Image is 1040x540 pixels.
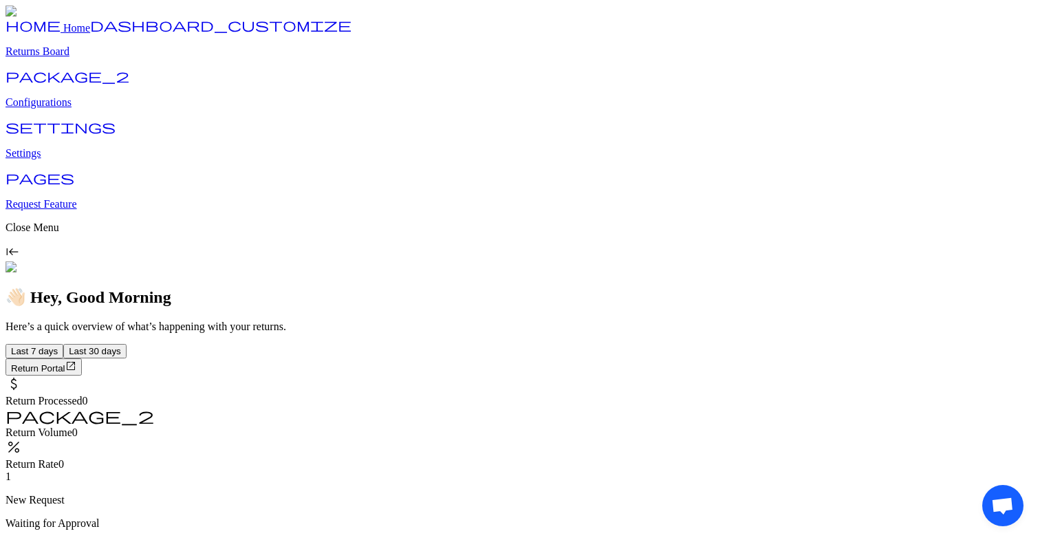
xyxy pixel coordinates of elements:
[6,198,1034,210] p: Request Feature
[6,395,83,407] span: Return Processed
[69,346,121,356] span: Last 30 days
[6,494,1034,506] p: New Request
[6,120,116,133] span: settings
[6,517,1034,530] p: Waiting for Approval
[72,426,78,438] span: 0
[6,358,82,376] button: Return Portalopen_in_new
[83,395,88,407] span: 0
[6,321,1034,333] p: Here’s a quick overview of what’s happening with your returns.
[6,288,1034,307] h1: 👋🏻 Hey, Good Morning
[6,124,1034,160] a: settings Settings
[6,171,74,184] span: pages
[11,346,58,356] span: Last 7 days
[6,407,154,424] span: package_2
[6,362,82,374] a: Return Portalopen_in_new
[982,485,1023,526] div: Open chat
[58,458,64,470] span: 0
[6,175,1034,210] a: pages Request Feature
[6,376,22,392] span: attach_money
[6,344,63,358] button: Last 7 days
[6,147,1034,160] p: Settings
[6,73,1034,109] a: package_2 Configurations
[6,458,58,470] span: Return Rate
[90,18,351,32] span: dashboard_customize
[6,245,19,259] span: keyboard_tab_rtl
[6,69,129,83] span: package_2
[65,360,76,371] span: open_in_new
[6,45,1034,58] p: Returns Board
[63,344,127,358] button: Last 30 days
[6,439,22,455] span: percent
[6,96,1034,109] p: Configurations
[6,18,61,32] span: home
[6,426,72,438] span: Return Volume
[6,222,1034,261] div: Close Menukeyboard_tab_rtl
[6,6,40,18] img: Logo
[63,22,90,34] span: Home
[6,261,95,274] img: commonGraphics
[6,222,1034,234] p: Close Menu
[6,471,11,482] span: 1
[6,22,90,34] a: home Home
